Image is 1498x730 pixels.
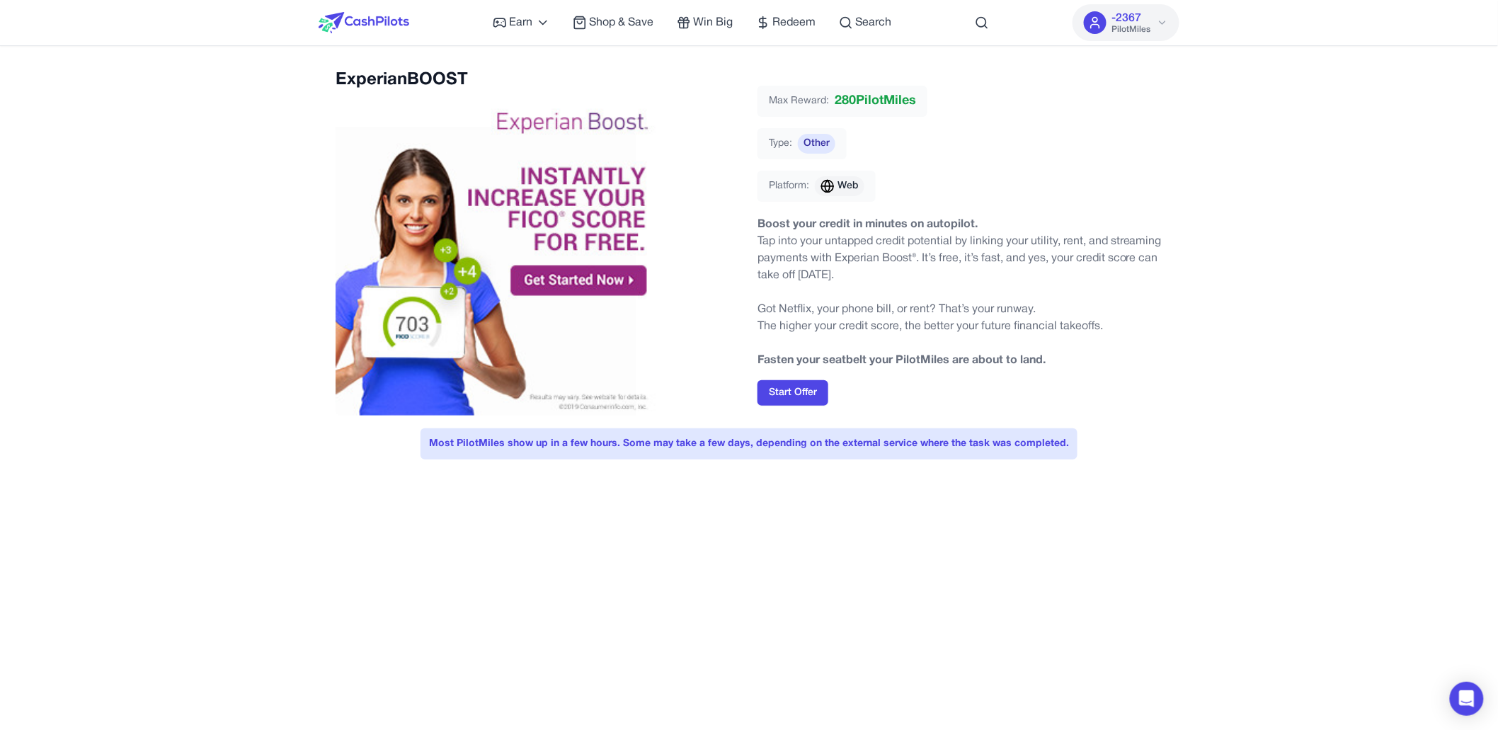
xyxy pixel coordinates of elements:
button: Start Offer [757,380,828,406]
span: Redeem [773,14,816,31]
span: -2367 [1112,10,1142,27]
span: Platform: [769,179,809,193]
a: Win Big [677,14,733,31]
button: -2367PilotMiles [1073,4,1179,41]
a: Earn [493,14,550,31]
span: Win Big [694,14,733,31]
a: Search [839,14,892,31]
img: CashPilots Logo [319,12,409,33]
a: Redeem [756,14,816,31]
a: Shop & Save [573,14,654,31]
p: The higher your credit score, the better your future financial takeoffs. [757,318,1162,335]
span: 280 PilotMiles [835,91,916,111]
span: Other [798,134,835,154]
strong: Fasten your seatbelt your PilotMiles are about to land. [757,355,1046,365]
div: Most PilotMiles show up in a few hours. Some may take a few days, depending on the external servi... [421,428,1077,460]
p: Tap into your untapped credit potential by linking your utility, rent, and streaming payments wit... [757,233,1162,284]
span: PilotMiles [1112,24,1151,35]
img: ExperianBOOST [336,91,660,416]
span: Web [837,179,859,193]
p: Got Netflix, your phone bill, or rent? That’s your runway. [757,301,1162,318]
h2: ExperianBOOST [336,69,741,91]
span: Shop & Save [590,14,654,31]
span: Earn [510,14,533,31]
span: Type: [769,137,792,151]
span: Max Reward: [769,94,829,108]
span: Search [856,14,892,31]
div: Open Intercom Messenger [1450,682,1484,716]
strong: Boost your credit in minutes on autopilot. [757,219,978,229]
